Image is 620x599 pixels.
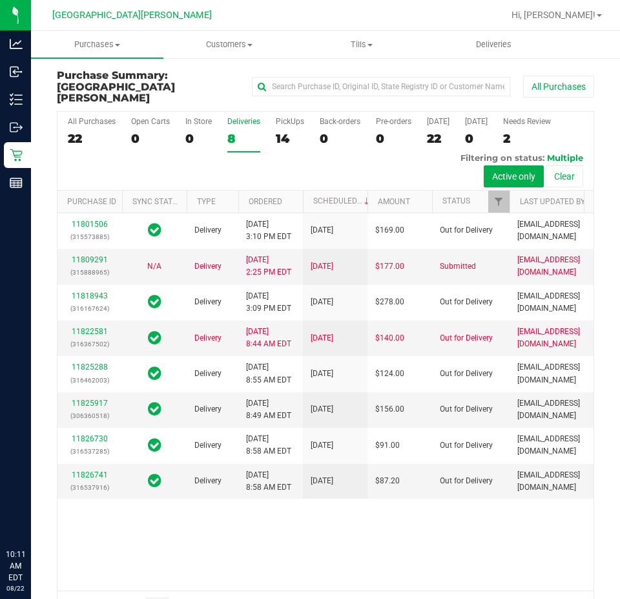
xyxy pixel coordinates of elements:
[31,39,163,50] span: Purchases
[31,31,163,58] a: Purchases
[440,368,493,380] span: Out for Delivery
[311,368,333,380] span: [DATE]
[65,445,114,457] p: (316537285)
[246,397,291,422] span: [DATE] 8:49 AM EDT
[246,326,291,350] span: [DATE] 8:44 AM EDT
[375,332,404,344] span: $140.00
[227,117,260,126] div: Deliveries
[10,93,23,106] inline-svg: Inventory
[72,434,108,443] a: 11826730
[148,221,161,239] span: In Sync
[459,39,529,50] span: Deliveries
[72,470,108,479] a: 11826741
[57,70,236,104] h3: Purchase Summary:
[428,31,560,58] a: Deliveries
[13,496,52,534] iframe: Resource center
[246,254,291,278] span: [DATE] 2:25 PM EDT
[249,197,282,206] a: Ordered
[311,224,333,236] span: [DATE]
[194,403,222,415] span: Delivery
[197,197,216,206] a: Type
[320,117,360,126] div: Back-orders
[311,332,333,344] span: [DATE]
[10,149,23,162] inline-svg: Retail
[523,76,594,98] button: All Purchases
[52,10,212,21] span: [GEOGRAPHIC_DATA][PERSON_NAME]
[65,266,114,278] p: (315888965)
[131,117,170,126] div: Open Carts
[440,260,476,273] span: Submitted
[72,363,108,372] a: 11825288
[147,262,161,271] span: Not Applicable
[194,475,222,487] span: Delivery
[194,368,222,380] span: Delivery
[440,439,493,452] span: Out for Delivery
[427,117,449,126] div: [DATE]
[131,131,170,146] div: 0
[72,291,108,300] a: 11818943
[194,296,222,308] span: Delivery
[194,439,222,452] span: Delivery
[10,176,23,189] inline-svg: Reports
[375,224,404,236] span: $169.00
[246,469,291,494] span: [DATE] 8:58 AM EDT
[246,433,291,457] span: [DATE] 8:58 AM EDT
[311,475,333,487] span: [DATE]
[503,131,551,146] div: 2
[440,403,493,415] span: Out for Delivery
[512,10,595,20] span: Hi, [PERSON_NAME]!
[10,65,23,78] inline-svg: Inbound
[296,31,428,58] a: Tills
[488,191,510,213] a: Filter
[148,400,161,418] span: In Sync
[227,131,260,146] div: 8
[465,131,488,146] div: 0
[375,368,404,380] span: $124.00
[6,549,25,583] p: 10:11 AM EDT
[65,302,114,315] p: (316167624)
[296,39,428,50] span: Tills
[163,31,296,58] a: Customers
[546,165,583,187] button: Clear
[72,255,108,264] a: 11809291
[246,290,291,315] span: [DATE] 3:09 PM EDT
[311,403,333,415] span: [DATE]
[460,152,544,163] span: Filtering on status:
[65,481,114,494] p: (316537916)
[313,196,372,205] a: Scheduled
[276,131,304,146] div: 14
[68,131,116,146] div: 22
[465,117,488,126] div: [DATE]
[194,224,222,236] span: Delivery
[10,121,23,134] inline-svg: Outbound
[185,117,212,126] div: In Store
[547,152,583,163] span: Multiple
[65,374,114,386] p: (316462003)
[503,117,551,126] div: Needs Review
[375,439,400,452] span: $91.00
[132,197,182,206] a: Sync Status
[484,165,544,187] button: Active only
[164,39,295,50] span: Customers
[185,131,212,146] div: 0
[311,260,333,273] span: [DATE]
[311,296,333,308] span: [DATE]
[276,117,304,126] div: PickUps
[376,131,411,146] div: 0
[10,37,23,50] inline-svg: Analytics
[246,218,291,243] span: [DATE] 3:10 PM EDT
[375,296,404,308] span: $278.00
[320,131,360,146] div: 0
[72,399,108,408] a: 11825917
[378,197,410,206] a: Amount
[246,361,291,386] span: [DATE] 8:55 AM EDT
[440,224,493,236] span: Out for Delivery
[57,81,175,105] span: [GEOGRAPHIC_DATA][PERSON_NAME]
[148,329,161,347] span: In Sync
[148,293,161,311] span: In Sync
[440,475,493,487] span: Out for Delivery
[252,77,510,96] input: Search Purchase ID, Original ID, State Registry ID or Customer Name...
[148,436,161,454] span: In Sync
[67,197,116,206] a: Purchase ID
[311,439,333,452] span: [DATE]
